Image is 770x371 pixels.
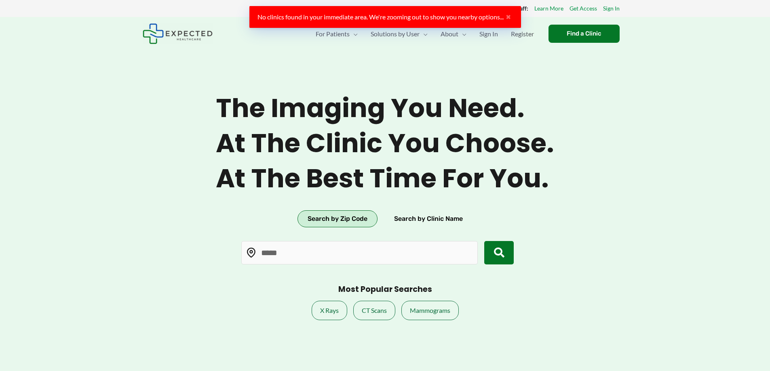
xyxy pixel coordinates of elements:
[603,3,620,14] a: Sign In
[458,20,466,48] span: Menu Toggle
[548,25,620,43] a: Find a Clinic
[309,20,540,48] nav: Primary Site Navigation
[504,20,540,48] a: Register
[353,301,395,320] a: CT Scans
[458,5,528,12] strong: Providers, Clinics, and Staff:
[371,20,420,48] span: Solutions by User
[401,301,459,320] a: Mammograms
[364,20,434,48] a: Solutions by UserMenu Toggle
[246,247,257,258] img: Location pin
[504,14,513,20] button: Close
[312,301,347,320] a: X Rays
[511,20,534,48] span: Register
[441,20,458,48] span: About
[297,210,378,227] button: Search by Zip Code
[316,20,350,48] span: For Patients
[143,23,213,44] img: Expected Healthcare Logo - side, dark font, small
[473,20,504,48] a: Sign In
[216,93,554,124] span: The imaging you need.
[249,6,521,28] div: No clinics found in your immediate area. We're zooming out to show you nearby options...
[216,128,554,159] span: At the clinic you choose.
[570,3,597,14] a: Get Access
[384,210,473,227] button: Search by Clinic Name
[420,20,428,48] span: Menu Toggle
[309,20,364,48] a: For PatientsMenu Toggle
[350,20,358,48] span: Menu Toggle
[534,3,563,14] a: Learn More
[338,285,432,295] h3: Most Popular Searches
[216,163,554,194] span: At the best time for you.
[434,20,473,48] a: AboutMenu Toggle
[479,20,498,48] span: Sign In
